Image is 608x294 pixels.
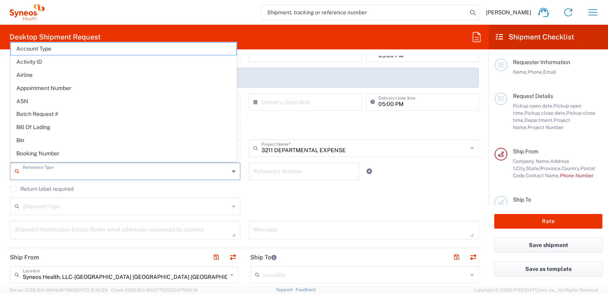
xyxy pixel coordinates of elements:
[11,82,236,94] span: Appointment Number
[528,124,564,130] span: Project Number
[261,5,467,20] input: Shipment, tracking or reference number
[10,32,101,42] h2: Desktop Shipment Request
[164,288,197,292] span: 202[DATE]40:19
[11,95,236,108] span: ASN
[111,288,197,292] span: Client: 2025.16.0-8fc0770
[11,161,236,173] span: Booking Request ID
[11,69,236,81] span: Airline
[11,134,236,147] span: Bin
[513,93,553,99] span: Request Details
[524,110,566,116] span: Pickup close date,
[474,286,598,294] span: Copyright © 200[DATE]2[DATE]istix Inc., All Rights Reserved
[276,287,296,292] a: Support
[513,59,570,65] span: Requester Information
[10,253,39,261] h2: Ship From
[364,166,375,177] a: Add Reference
[513,148,538,155] span: Ship From
[494,262,602,276] button: Save as template
[494,214,602,229] button: Rate
[10,288,107,292] span: Server: 2025.16.0-9544af67660
[524,117,553,123] span: Department,
[543,69,556,75] span: Email
[513,103,553,109] span: Pickup open date,
[11,56,236,68] span: Activity ID
[11,108,236,120] span: Batch Request #
[11,147,236,160] span: Booking Number
[75,288,107,292] span: [DATE] 10:42:29
[516,165,526,171] span: City,
[561,165,581,171] span: Country,
[526,172,560,178] span: Contact Name,
[10,186,74,192] label: Return label required
[496,32,574,42] h2: Shipment Checklist
[560,172,594,178] span: Phone Number
[494,238,602,253] button: Save shipment
[513,158,550,164] span: Company Name,
[296,287,316,292] a: Feedback
[513,196,531,203] span: Ship To
[11,121,236,133] span: Bill Of Lading
[250,253,277,261] h2: Ship To
[528,69,543,75] span: Phone,
[486,9,531,16] span: [PERSON_NAME]
[526,165,561,171] span: State/Province,
[513,69,528,75] span: Name,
